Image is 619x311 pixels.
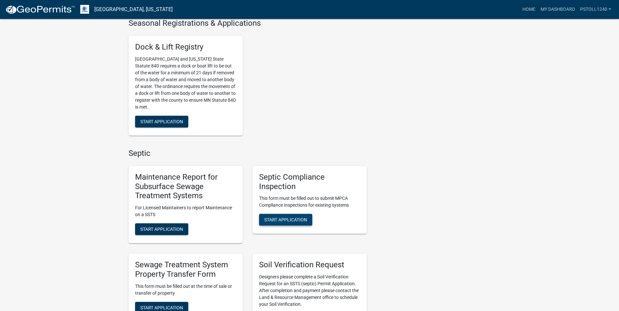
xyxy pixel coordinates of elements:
button: Start Application [259,214,312,226]
h5: Soil Verification Request [259,260,360,270]
span: Start Application [140,305,183,310]
p: This form must be filled out to submit MPCA Compliance Inspections for existing systems [259,195,360,209]
h5: Sewage Treatment System Property Transfer Form [135,260,236,279]
a: pstoll1240 [578,3,614,16]
h4: Septic [129,149,367,158]
p: Designers please complete a Soil Verification Request for an SSTS (septic) Permit Application. Af... [259,274,360,308]
img: Otter Tail County, Minnesota [80,5,89,14]
button: Start Application [135,116,188,127]
h5: Maintenance Report for Subsurface Sewage Treatment Systems [135,172,236,200]
a: Home [520,3,538,16]
p: [GEOGRAPHIC_DATA] and [US_STATE] State Statute 84D requires a dock or boat lift to be out of the ... [135,56,236,111]
h5: Dock & Lift Registry [135,42,236,52]
h5: Septic Compliance Inspection [259,172,360,191]
a: My Dashboard [538,3,578,16]
button: Start Application [135,223,188,235]
span: Start Application [140,119,183,124]
span: Start Application [264,217,307,222]
p: For Licensed Maintainers to report Maintenance on a SSTS [135,204,236,218]
p: This form must be filled out at the time of sale or transfer of property [135,283,236,297]
span: Start Application [140,227,183,232]
a: [GEOGRAPHIC_DATA], [US_STATE] [94,4,173,15]
h4: Seasonal Registrations & Applications [129,19,367,28]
